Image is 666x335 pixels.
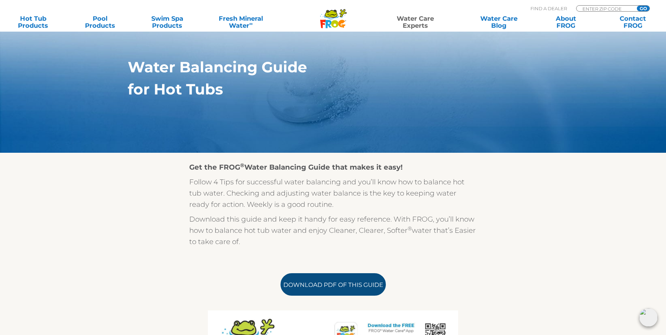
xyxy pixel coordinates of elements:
[208,15,273,29] a: Fresh MineralWater∞
[607,15,659,29] a: ContactFROG
[473,15,525,29] a: Water CareBlog
[189,176,477,210] p: Follow 4 Tips for successful water balancing and you’ll know how to balance hot tub water. Checki...
[281,273,386,296] a: Download PDF of this Guide
[7,15,59,29] a: Hot TubProducts
[189,163,403,171] strong: Get the FROG Water Balancing Guide that makes it easy!
[540,15,592,29] a: AboutFROG
[249,21,253,26] sup: ∞
[189,214,477,247] p: Download this guide and keep it handy for easy reference. With FROG, you’ll know how to balance h...
[74,15,126,29] a: PoolProducts
[530,5,567,12] p: Find A Dealer
[128,59,506,75] h1: Water Balancing Guide
[582,6,629,12] input: Zip Code Form
[639,308,658,327] img: openIcon
[408,225,412,232] sup: ®
[637,6,649,11] input: GO
[141,15,193,29] a: Swim SpaProducts
[373,15,458,29] a: Water CareExperts
[128,81,506,98] h1: for Hot Tubs
[240,162,244,169] sup: ®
